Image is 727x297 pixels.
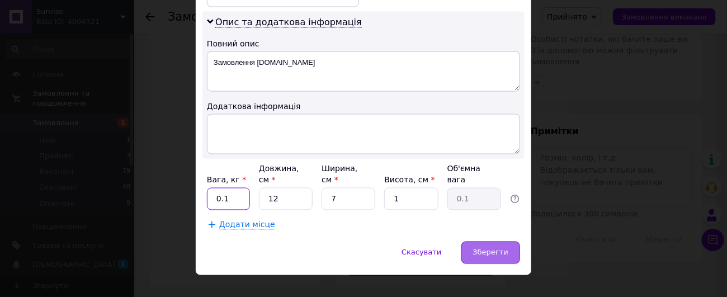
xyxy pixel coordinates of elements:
[207,38,520,49] div: Повний опис
[402,248,441,257] span: Скасувати
[259,164,299,185] label: Довжина, см
[207,101,520,112] div: Додаткова інформація
[215,17,362,28] span: Опис та додаткова інформація
[384,176,435,185] label: Висота, см
[219,220,275,230] span: Додати місце
[207,176,246,185] label: Вага, кг
[322,164,357,185] label: Ширина, см
[473,248,508,257] span: Зберегти
[447,163,501,186] div: Об'ємна вага
[207,51,520,92] textarea: Замовлення [DOMAIN_NAME]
